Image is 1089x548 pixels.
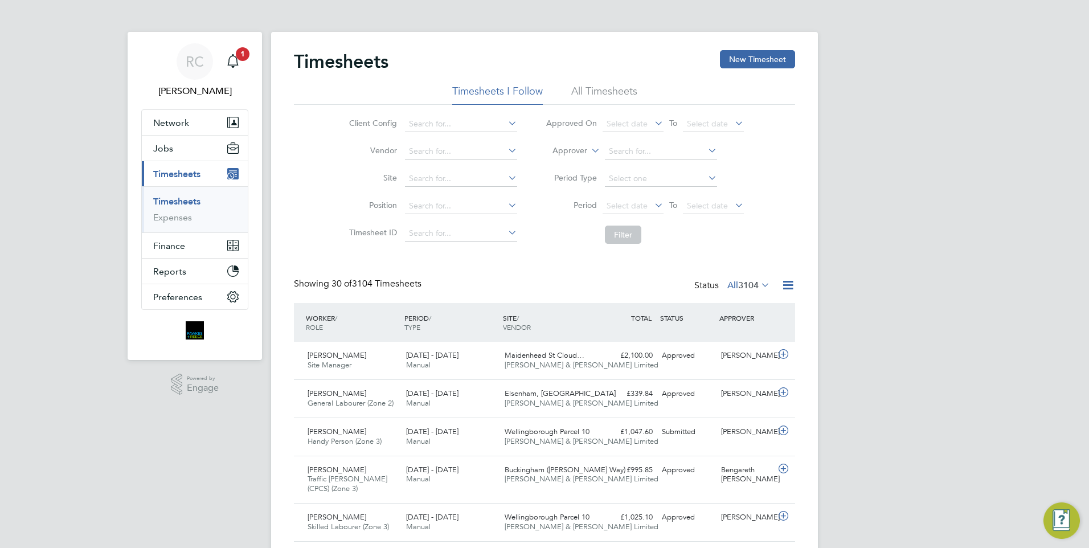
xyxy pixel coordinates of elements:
[598,461,657,480] div: £995.85
[335,313,337,322] span: /
[571,84,637,105] li: All Timesheets
[505,512,589,522] span: Wellingborough Parcel 10
[405,171,517,187] input: Search for...
[142,161,248,186] button: Timesheets
[186,54,204,69] span: RC
[598,423,657,441] div: £1,047.60
[142,233,248,258] button: Finance
[405,198,517,214] input: Search for...
[346,145,397,156] label: Vendor
[1043,502,1080,539] button: Engage Resource Center
[346,118,397,128] label: Client Config
[717,423,776,441] div: [PERSON_NAME]
[346,173,397,183] label: Site
[308,465,366,475] span: [PERSON_NAME]
[406,474,431,484] span: Manual
[666,198,681,212] span: To
[153,196,200,207] a: Timesheets
[406,427,458,436] span: [DATE] - [DATE]
[517,313,519,322] span: /
[605,226,641,244] button: Filter
[598,385,657,403] div: £339.84
[153,117,189,128] span: Network
[187,383,219,393] span: Engage
[717,508,776,527] div: [PERSON_NAME]
[406,522,431,531] span: Manual
[406,360,431,370] span: Manual
[142,186,248,232] div: Timesheets
[657,461,717,480] div: Approved
[505,398,658,408] span: [PERSON_NAME] & [PERSON_NAME] Limited
[607,118,648,129] span: Select date
[153,266,186,277] span: Reports
[331,278,352,289] span: 30 of
[717,308,776,328] div: APPROVER
[142,284,248,309] button: Preferences
[720,50,795,68] button: New Timesheet
[657,423,717,441] div: Submitted
[308,474,387,493] span: Traffic [PERSON_NAME] (CPCS) (Zone 3)
[308,427,366,436] span: [PERSON_NAME]
[141,43,248,98] a: RC[PERSON_NAME]
[308,522,389,531] span: Skilled Labourer (Zone 3)
[153,240,185,251] span: Finance
[429,313,431,322] span: /
[505,360,658,370] span: [PERSON_NAME] & [PERSON_NAME] Limited
[346,200,397,210] label: Position
[694,278,772,294] div: Status
[153,292,202,302] span: Preferences
[505,465,625,475] span: Buckingham ([PERSON_NAME] Way)
[142,136,248,161] button: Jobs
[406,465,458,475] span: [DATE] - [DATE]
[546,200,597,210] label: Period
[331,278,421,289] span: 3104 Timesheets
[303,308,402,337] div: WORKER
[503,322,531,332] span: VENDOR
[536,145,587,157] label: Approver
[222,43,244,80] a: 1
[657,508,717,527] div: Approved
[657,308,717,328] div: STATUS
[657,346,717,365] div: Approved
[141,321,248,340] a: Go to home page
[598,346,657,365] div: £2,100.00
[236,47,249,61] span: 1
[402,308,500,337] div: PERIOD
[717,346,776,365] div: [PERSON_NAME]
[505,427,589,436] span: Wellingborough Parcel 10
[405,144,517,160] input: Search for...
[308,512,366,522] span: [PERSON_NAME]
[505,474,658,484] span: [PERSON_NAME] & [PERSON_NAME] Limited
[405,226,517,242] input: Search for...
[607,201,648,211] span: Select date
[153,212,192,223] a: Expenses
[406,350,458,360] span: [DATE] - [DATE]
[687,118,728,129] span: Select date
[171,374,219,395] a: Powered byEngage
[153,143,173,154] span: Jobs
[308,350,366,360] span: [PERSON_NAME]
[128,32,262,360] nav: Main navigation
[405,116,517,132] input: Search for...
[406,388,458,398] span: [DATE] - [DATE]
[308,388,366,398] span: [PERSON_NAME]
[308,398,394,408] span: General Labourer (Zone 2)
[546,118,597,128] label: Approved On
[308,436,382,446] span: Handy Person (Zone 3)
[605,144,717,160] input: Search for...
[598,508,657,527] div: £1,025.10
[186,321,204,340] img: bromak-logo-retina.png
[738,280,759,291] span: 3104
[657,385,717,403] div: Approved
[406,436,431,446] span: Manual
[187,374,219,383] span: Powered by
[404,322,420,332] span: TYPE
[505,350,584,360] span: Maidenhead St Cloud…
[666,116,681,130] span: To
[727,280,770,291] label: All
[687,201,728,211] span: Select date
[452,84,543,105] li: Timesheets I Follow
[406,512,458,522] span: [DATE] - [DATE]
[346,227,397,238] label: Timesheet ID
[546,173,597,183] label: Period Type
